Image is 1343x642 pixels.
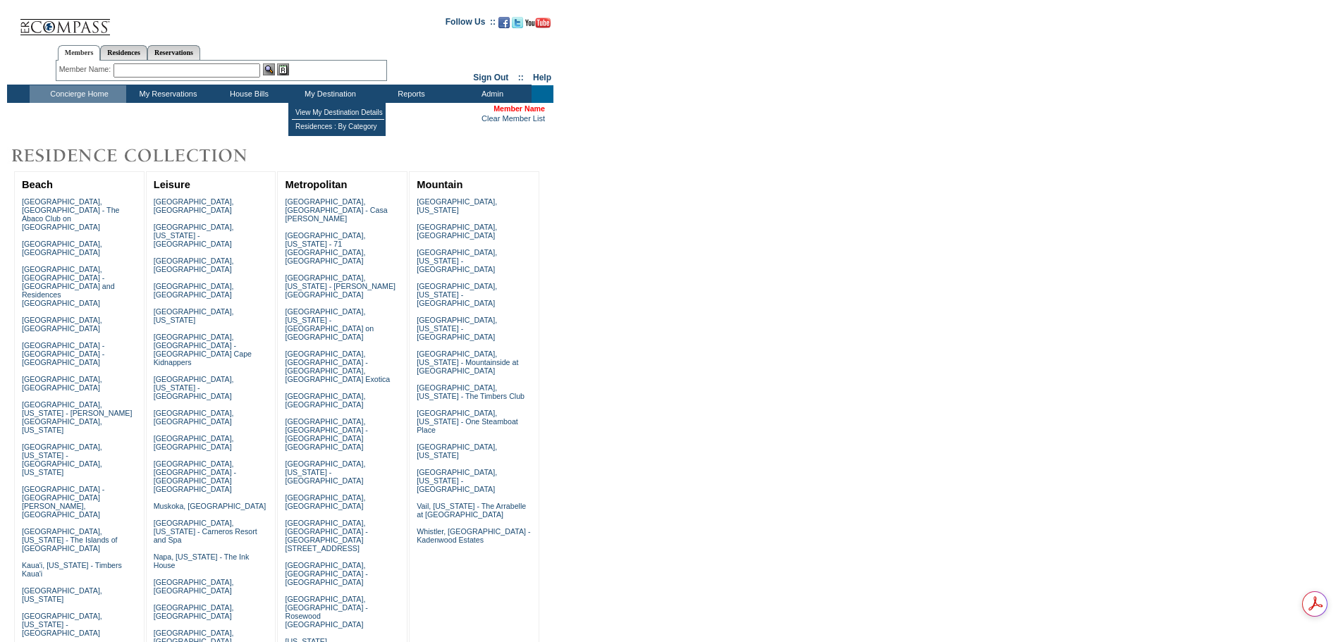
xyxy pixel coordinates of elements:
a: Follow us on Twitter [512,21,523,30]
a: [GEOGRAPHIC_DATA], [GEOGRAPHIC_DATA] [22,375,102,392]
img: Compass Home [19,7,111,36]
a: Member List [502,114,545,123]
a: [GEOGRAPHIC_DATA], [GEOGRAPHIC_DATA] - Casa [PERSON_NAME] [285,197,387,223]
a: Metropolitan [285,179,347,190]
td: My Destination [288,85,369,103]
a: [GEOGRAPHIC_DATA], [US_STATE] - Mountainside at [GEOGRAPHIC_DATA] [417,350,518,375]
a: Residences [100,45,147,60]
a: [GEOGRAPHIC_DATA], [GEOGRAPHIC_DATA] - [GEOGRAPHIC_DATA][STREET_ADDRESS] [285,519,367,553]
img: i.gif [7,21,18,22]
td: House Bills [207,85,288,103]
td: View My Destination Details [292,106,384,120]
a: [GEOGRAPHIC_DATA], [GEOGRAPHIC_DATA] [154,434,234,451]
a: [GEOGRAPHIC_DATA], [GEOGRAPHIC_DATA] - The Abaco Club on [GEOGRAPHIC_DATA] [22,197,120,231]
a: [GEOGRAPHIC_DATA], [GEOGRAPHIC_DATA] - Rosewood [GEOGRAPHIC_DATA] [285,595,367,629]
a: [GEOGRAPHIC_DATA], [US_STATE] - The Islands of [GEOGRAPHIC_DATA] [22,527,118,553]
a: Napa, [US_STATE] - The Ink House [154,553,250,569]
a: [GEOGRAPHIC_DATA], [GEOGRAPHIC_DATA] [417,223,497,240]
div: Member Name: [59,63,114,75]
a: Whistler, [GEOGRAPHIC_DATA] - Kadenwood Estates [417,527,530,544]
a: [GEOGRAPHIC_DATA], [US_STATE] - [PERSON_NAME][GEOGRAPHIC_DATA], [US_STATE] [22,400,133,434]
a: [GEOGRAPHIC_DATA], [GEOGRAPHIC_DATA] - [GEOGRAPHIC_DATA] [285,561,367,586]
a: [GEOGRAPHIC_DATA], [US_STATE] - [GEOGRAPHIC_DATA] [154,375,234,400]
a: [GEOGRAPHIC_DATA], [GEOGRAPHIC_DATA] - [GEOGRAPHIC_DATA] Cape Kidnappers [154,333,252,366]
td: Concierge Home [30,85,126,103]
img: Destinations by Exclusive Resorts [7,142,282,170]
a: [GEOGRAPHIC_DATA], [GEOGRAPHIC_DATA] - [GEOGRAPHIC_DATA] [GEOGRAPHIC_DATA] [285,417,367,451]
a: [GEOGRAPHIC_DATA], [GEOGRAPHIC_DATA] - [GEOGRAPHIC_DATA] [GEOGRAPHIC_DATA] [154,459,236,493]
a: Clear [482,114,500,123]
a: [GEOGRAPHIC_DATA] - [GEOGRAPHIC_DATA][PERSON_NAME], [GEOGRAPHIC_DATA] [22,485,104,519]
a: [GEOGRAPHIC_DATA], [US_STATE] [417,443,497,459]
td: Reports [369,85,450,103]
a: [GEOGRAPHIC_DATA], [US_STATE] - [GEOGRAPHIC_DATA] [417,248,497,273]
a: [GEOGRAPHIC_DATA], [US_STATE] - [GEOGRAPHIC_DATA] [417,316,497,341]
a: [GEOGRAPHIC_DATA], [GEOGRAPHIC_DATA] - [GEOGRAPHIC_DATA] and Residences [GEOGRAPHIC_DATA] [22,265,115,307]
img: Reservations [277,63,289,75]
img: View [263,63,275,75]
a: [GEOGRAPHIC_DATA], [US_STATE] - [GEOGRAPHIC_DATA] [154,223,234,248]
a: Beach [22,179,53,190]
a: [GEOGRAPHIC_DATA], [US_STATE] [22,586,102,603]
a: Help [533,73,551,82]
td: Admin [450,85,532,103]
a: [GEOGRAPHIC_DATA], [GEOGRAPHIC_DATA] [154,197,234,214]
a: [GEOGRAPHIC_DATA], [US_STATE] [154,307,234,324]
a: Members [58,45,101,61]
a: [GEOGRAPHIC_DATA], [US_STATE] - [PERSON_NAME][GEOGRAPHIC_DATA] [285,273,395,299]
a: [GEOGRAPHIC_DATA], [GEOGRAPHIC_DATA] [154,257,234,273]
a: [GEOGRAPHIC_DATA], [GEOGRAPHIC_DATA] [285,392,365,409]
a: [GEOGRAPHIC_DATA], [GEOGRAPHIC_DATA] [154,282,234,299]
a: Subscribe to our YouTube Channel [525,21,551,30]
span: Member Name [493,104,545,113]
img: Become our fan on Facebook [498,17,510,28]
a: [GEOGRAPHIC_DATA], [GEOGRAPHIC_DATA] [22,316,102,333]
a: Kaua'i, [US_STATE] - Timbers Kaua'i [22,561,122,578]
a: Mountain [417,179,462,190]
a: [GEOGRAPHIC_DATA], [GEOGRAPHIC_DATA] [22,240,102,257]
a: [GEOGRAPHIC_DATA], [US_STATE] - 71 [GEOGRAPHIC_DATA], [GEOGRAPHIC_DATA] [285,231,365,265]
a: [GEOGRAPHIC_DATA], [GEOGRAPHIC_DATA] [154,409,234,426]
a: [GEOGRAPHIC_DATA], [US_STATE] - [GEOGRAPHIC_DATA] [285,459,365,485]
a: [GEOGRAPHIC_DATA], [GEOGRAPHIC_DATA] [154,603,234,620]
a: Leisure [154,179,190,190]
a: [GEOGRAPHIC_DATA], [US_STATE] - One Steamboat Place [417,409,518,434]
a: [GEOGRAPHIC_DATA], [GEOGRAPHIC_DATA] [285,493,365,510]
a: Become our fan on Facebook [498,21,510,30]
a: Reservations [147,45,200,60]
a: [GEOGRAPHIC_DATA], [US_STATE] [417,197,497,214]
a: [GEOGRAPHIC_DATA], [US_STATE] - Carneros Resort and Spa [154,519,257,544]
span: :: [518,73,524,82]
a: [GEOGRAPHIC_DATA], [GEOGRAPHIC_DATA] [154,578,234,595]
td: My Reservations [126,85,207,103]
a: [GEOGRAPHIC_DATA] - [GEOGRAPHIC_DATA] - [GEOGRAPHIC_DATA] [22,341,104,366]
img: Subscribe to our YouTube Channel [525,18,551,28]
a: [GEOGRAPHIC_DATA], [US_STATE] - [GEOGRAPHIC_DATA] on [GEOGRAPHIC_DATA] [285,307,374,341]
a: Vail, [US_STATE] - The Arrabelle at [GEOGRAPHIC_DATA] [417,502,526,519]
img: Follow us on Twitter [512,17,523,28]
a: Muskoka, [GEOGRAPHIC_DATA] [154,502,266,510]
a: Sign Out [473,73,508,82]
a: [GEOGRAPHIC_DATA], [GEOGRAPHIC_DATA] - [GEOGRAPHIC_DATA], [GEOGRAPHIC_DATA] Exotica [285,350,390,383]
a: [GEOGRAPHIC_DATA], [US_STATE] - The Timbers Club [417,383,525,400]
a: [GEOGRAPHIC_DATA], [US_STATE] - [GEOGRAPHIC_DATA] [417,282,497,307]
a: [GEOGRAPHIC_DATA], [US_STATE] - [GEOGRAPHIC_DATA] [417,468,497,493]
td: Follow Us :: [446,16,496,32]
td: Residences : By Category [292,120,384,133]
a: [GEOGRAPHIC_DATA], [US_STATE] - [GEOGRAPHIC_DATA] [22,612,102,637]
a: [GEOGRAPHIC_DATA], [US_STATE] - [GEOGRAPHIC_DATA], [US_STATE] [22,443,102,476]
